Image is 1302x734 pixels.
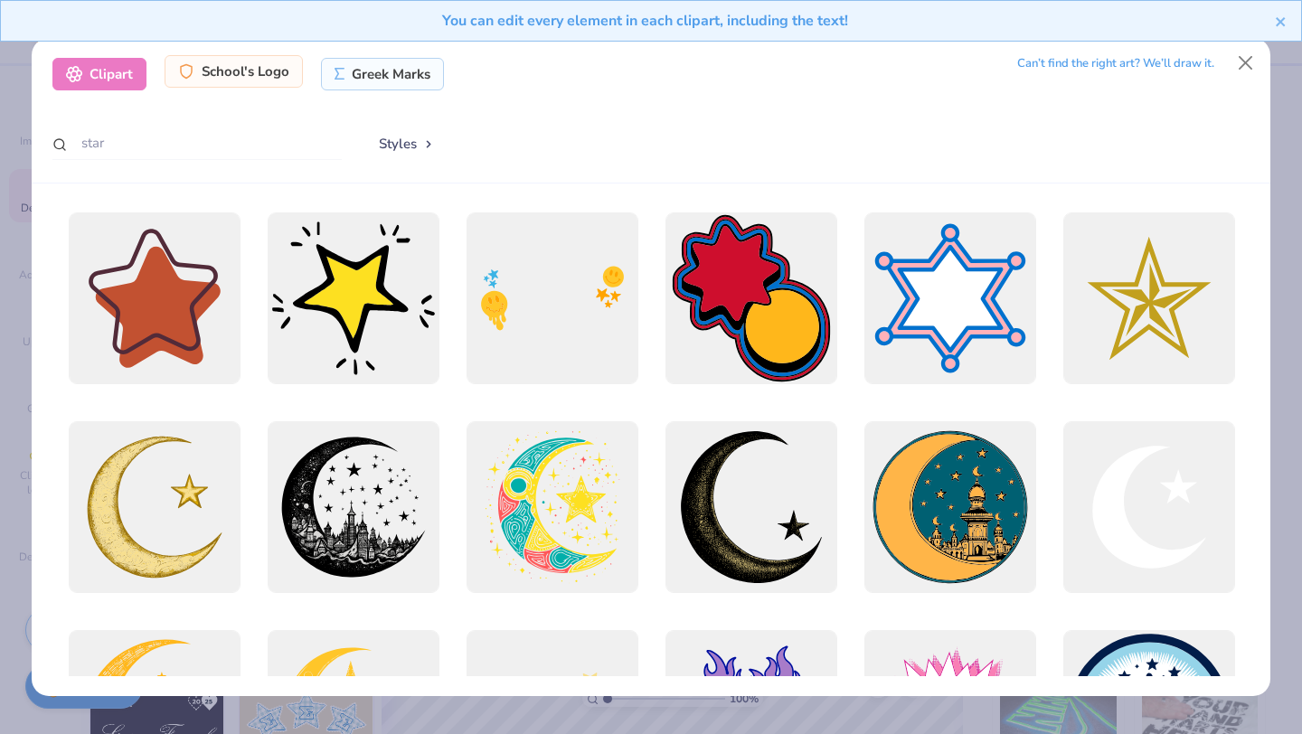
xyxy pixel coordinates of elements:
button: close [1275,10,1288,32]
div: Can’t find the right art? We’ll draw it. [1017,48,1214,80]
div: Greek Marks [321,58,445,90]
div: You can edit every element in each clipart, including the text! [14,10,1275,32]
div: Clipart [52,58,146,90]
input: Search by name [52,127,342,160]
div: School's Logo [165,55,303,88]
button: Styles [360,127,454,161]
button: Close [1229,45,1263,80]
